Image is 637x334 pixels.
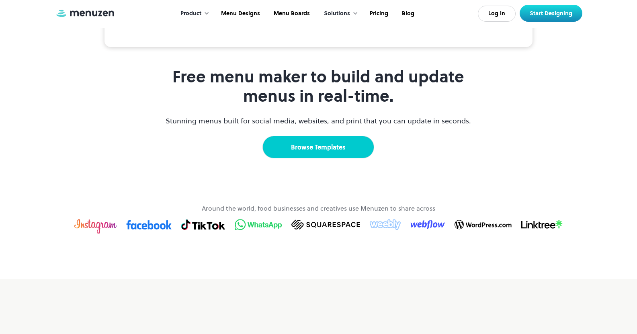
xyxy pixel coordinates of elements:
a: Blog [394,1,420,26]
div: Solutions [324,9,350,18]
h1: Free menu maker to build and update menus in real-time. [165,67,472,106]
a: Pricing [362,1,394,26]
div: Solutions [316,1,362,26]
div: Product [172,1,213,26]
a: Log In [478,6,516,22]
a: Menu Boards [266,1,316,26]
a: Browse Templates [262,136,374,158]
p: Around the world, food businesses and creatives use Menuzen to share across [202,203,435,213]
p: Stunning menus built for social media, websites, and print that you can update in seconds. [165,115,472,126]
div: Product [180,9,201,18]
a: Menu Designs [213,1,266,26]
a: Start Designing [520,5,582,22]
